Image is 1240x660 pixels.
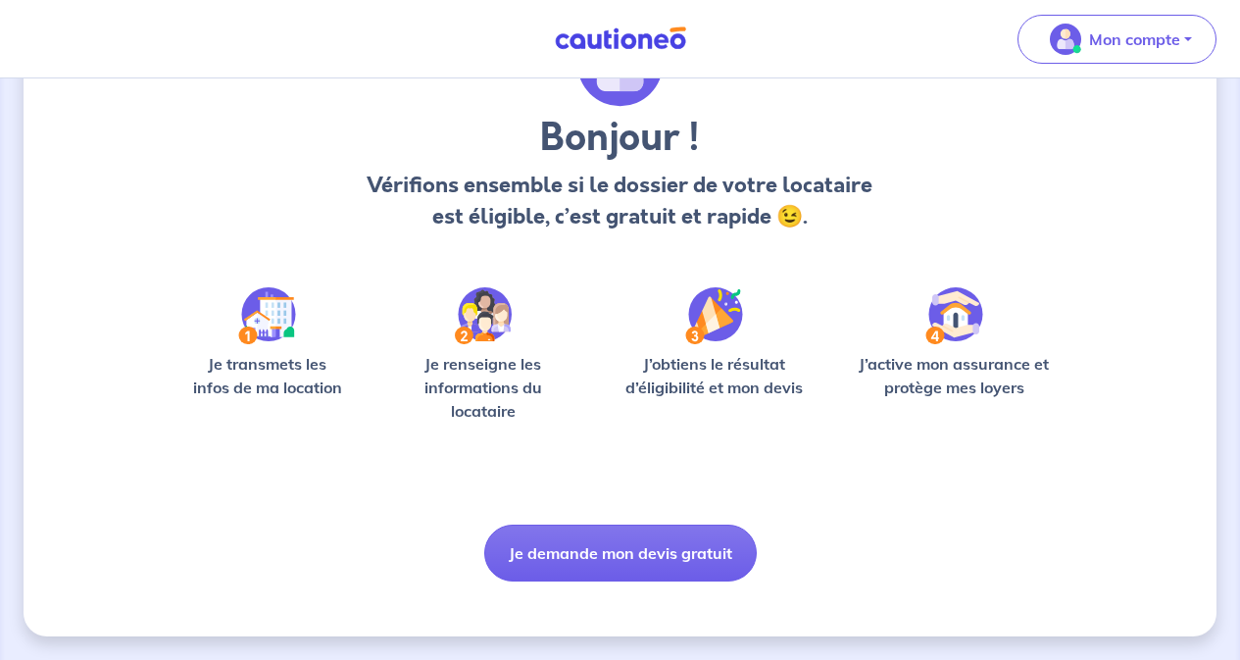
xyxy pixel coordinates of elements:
[484,525,757,582] button: Je demande mon devis gratuit
[1050,24,1081,55] img: illu_account_valid_menu.svg
[385,352,580,423] p: Je renseigne les informations du locataire
[455,287,512,344] img: /static/c0a346edaed446bb123850d2d04ad552/Step-2.svg
[1089,27,1180,51] p: Mon compte
[848,352,1060,399] p: J’active mon assurance et protège mes loyers
[364,115,876,162] h3: Bonjour !
[364,170,876,232] p: Vérifions ensemble si le dossier de votre locataire est éligible, c’est gratuit et rapide 😉.
[612,352,817,399] p: J’obtiens le résultat d’éligibilité et mon devis
[180,352,354,399] p: Je transmets les infos de ma location
[547,26,694,51] img: Cautioneo
[1017,15,1216,64] button: illu_account_valid_menu.svgMon compte
[925,287,983,344] img: /static/bfff1cf634d835d9112899e6a3df1a5d/Step-4.svg
[685,287,743,344] img: /static/f3e743aab9439237c3e2196e4328bba9/Step-3.svg
[238,287,296,344] img: /static/90a569abe86eec82015bcaae536bd8e6/Step-1.svg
